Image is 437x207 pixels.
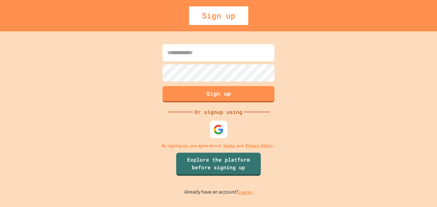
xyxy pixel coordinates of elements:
[189,6,248,25] div: Sign up
[163,86,274,102] button: Sign up
[245,142,273,149] a: Privacy Policy
[176,153,261,176] a: Explore the platform before signing up
[223,142,235,149] a: Terms
[193,108,244,116] div: Or signup using
[213,124,224,135] img: google-icon.svg
[184,188,253,196] p: Already have an account?
[162,142,276,149] p: By signing up, you agree to our and .
[238,189,253,195] a: Log in.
